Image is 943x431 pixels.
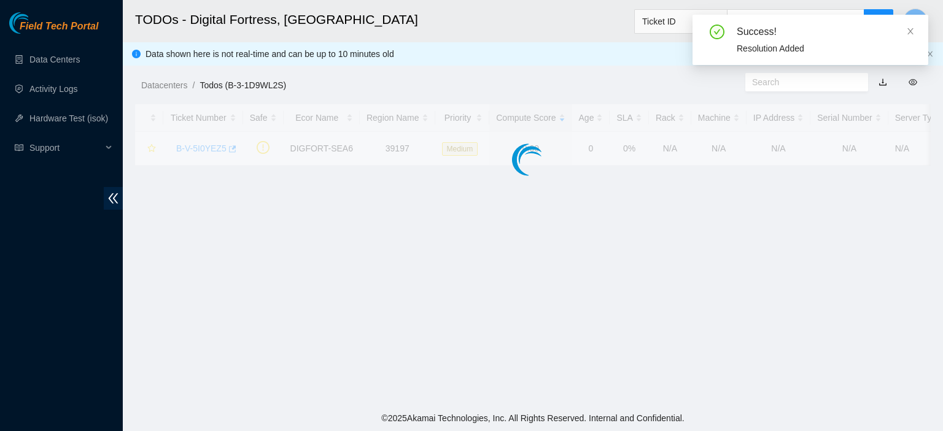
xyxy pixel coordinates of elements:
[9,22,98,38] a: Akamai TechnologiesField Tech Portal
[29,135,102,160] span: Support
[20,21,98,32] span: Field Tech Portal
[642,12,720,31] span: Ticket ID
[104,187,123,210] span: double-left
[710,25,724,39] span: check-circle
[141,80,187,90] a: Datacenters
[123,405,943,431] footer: © 2025 Akamai Technologies, Inc. All Rights Reserved. Internal and Confidential.
[869,72,896,92] button: download
[737,42,914,55] div: Resolution Added
[903,9,928,33] button: K
[912,13,919,29] span: K
[192,80,195,90] span: /
[727,9,864,34] input: Enter text here...
[29,113,108,123] a: Hardware Test (isok)
[909,78,917,86] span: eye
[15,143,23,152] span: read
[752,75,852,89] input: Search
[9,12,62,34] img: Akamai Technologies
[29,84,78,94] a: Activity Logs
[864,9,893,34] button: search
[926,50,934,58] button: close
[906,27,915,36] span: close
[200,80,286,90] a: Todos (B-3-1D9WL2S)
[29,55,80,64] a: Data Centers
[737,25,914,39] div: Success!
